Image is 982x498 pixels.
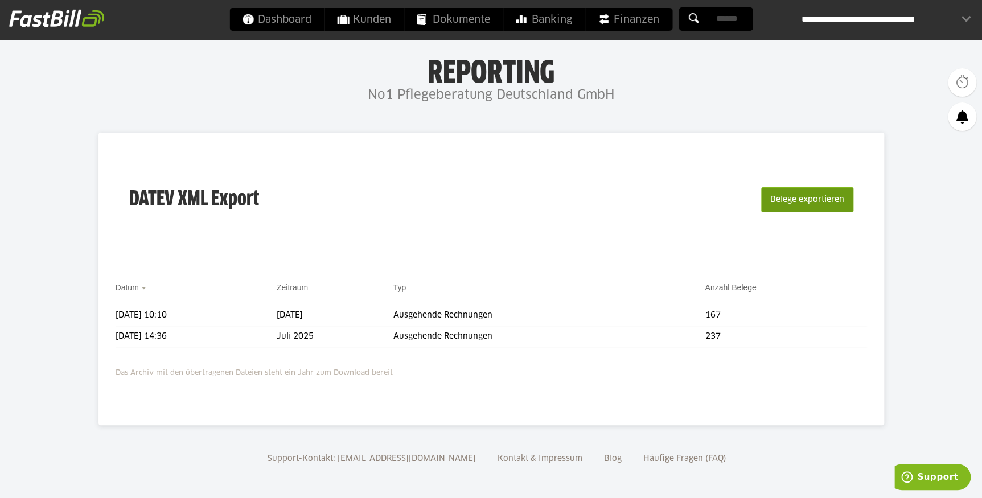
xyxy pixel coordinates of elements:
[393,326,705,347] td: Ausgehende Rechnungen
[705,326,866,347] td: 237
[9,9,104,27] img: fastbill_logo_white.png
[585,8,672,31] a: Finanzen
[141,287,149,289] img: sort_desc.gif
[393,305,705,326] td: Ausgehende Rechnungen
[114,55,868,84] h1: Reporting
[705,283,756,292] a: Anzahl Belege
[277,283,308,292] a: Zeitraum
[116,361,867,380] p: Das Archiv mit den übertragenen Dateien steht ein Jahr zum Download bereit
[337,8,391,31] span: Kunden
[277,326,393,347] td: Juli 2025
[129,163,259,236] h3: DATEV XML Export
[494,455,586,463] a: Kontakt & Impressum
[393,283,406,292] a: Typ
[277,305,393,326] td: [DATE]
[600,455,626,463] a: Blog
[229,8,324,31] a: Dashboard
[761,187,853,212] button: Belege exportieren
[705,305,866,326] td: 167
[116,283,139,292] a: Datum
[116,305,277,326] td: [DATE] 10:10
[116,326,277,347] td: [DATE] 14:36
[639,455,730,463] a: Häufige Fragen (FAQ)
[417,8,490,31] span: Dokumente
[404,8,503,31] a: Dokumente
[598,8,659,31] span: Finanzen
[264,455,480,463] a: Support-Kontakt: [EMAIL_ADDRESS][DOMAIN_NAME]
[516,8,572,31] span: Banking
[503,8,585,31] a: Banking
[242,8,311,31] span: Dashboard
[894,464,971,492] iframe: Öffnet ein Widget, in dem Sie weitere Informationen finden
[324,8,404,31] a: Kunden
